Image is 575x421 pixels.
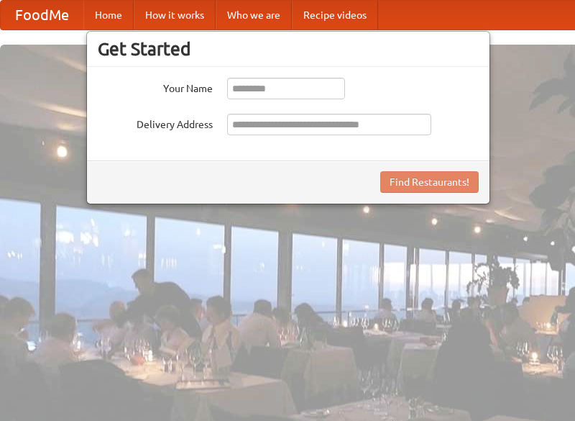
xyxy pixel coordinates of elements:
a: How it works [134,1,216,30]
button: Find Restaurants! [380,171,479,193]
a: Who we are [216,1,292,30]
a: Recipe videos [292,1,378,30]
h3: Get Started [98,38,479,60]
label: Your Name [98,78,213,96]
a: FoodMe [1,1,83,30]
a: Home [83,1,134,30]
label: Delivery Address [98,114,213,132]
